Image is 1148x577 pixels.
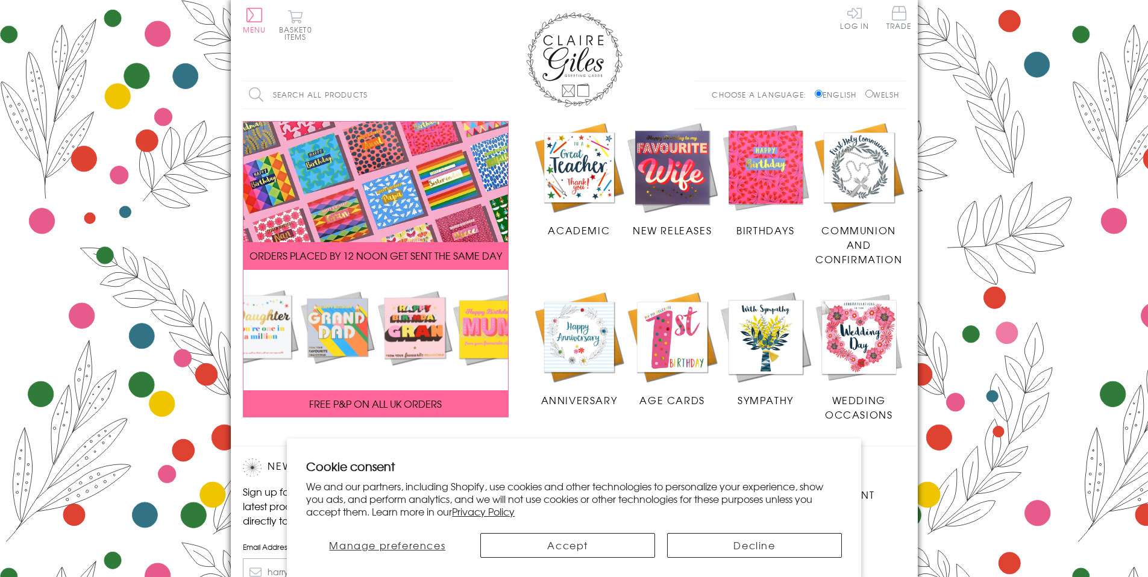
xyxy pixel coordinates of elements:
a: Privacy Policy [452,504,515,519]
h2: Cookie consent [306,458,842,475]
span: Manage preferences [329,538,445,552]
a: Trade [886,6,912,32]
a: Communion and Confirmation [812,121,906,267]
span: Age Cards [639,393,704,407]
a: Anniversary [533,290,626,407]
span: New Releases [633,223,712,237]
button: Manage preferences [306,533,468,558]
span: Wedding Occasions [825,393,892,422]
input: English [815,90,823,98]
h2: Newsletter [243,458,448,476]
button: Accept [480,533,655,558]
input: Welsh [865,90,873,98]
a: New Releases [626,121,719,238]
a: Wedding Occasions [812,290,906,422]
button: Menu [243,8,266,33]
span: Birthdays [736,223,794,237]
span: Menu [243,24,266,35]
img: Claire Giles Greetings Cards [526,12,623,107]
span: FREE P&P ON ALL UK ORDERS [309,396,442,411]
button: Basket0 items [279,10,312,40]
a: Academic [533,121,626,238]
label: Email Address [243,541,448,552]
p: Sign up for our newsletter to receive the latest product launches, news and offers directly to yo... [243,484,448,528]
span: 0 items [284,24,312,42]
button: Decline [667,533,842,558]
a: Age Cards [626,290,719,407]
input: Search [442,81,454,108]
a: Birthdays [719,121,812,238]
span: Anniversary [541,393,618,407]
span: Trade [886,6,912,30]
span: Communion and Confirmation [815,223,902,266]
a: Log In [840,6,869,30]
span: Sympathy [738,393,794,407]
label: English [815,89,862,100]
input: Search all products [243,81,454,108]
label: Welsh [865,89,900,100]
span: ORDERS PLACED BY 12 NOON GET SENT THE SAME DAY [249,248,502,263]
p: We and our partners, including Shopify, use cookies and other technologies to personalize your ex... [306,480,842,517]
p: Choose a language: [712,89,812,100]
span: Academic [548,223,610,237]
a: Sympathy [719,290,812,407]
